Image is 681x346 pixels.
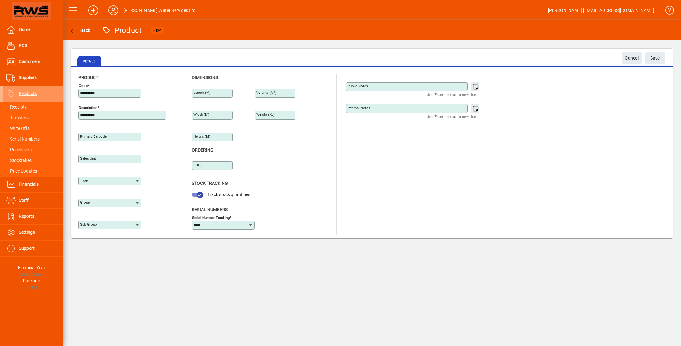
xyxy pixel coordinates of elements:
[3,241,63,256] a: Support
[19,43,27,48] span: POS
[650,53,660,63] span: ave
[19,182,39,187] span: Financials
[69,28,90,33] span: Back
[80,156,96,161] mat-label: Sales unit
[3,38,63,54] a: POS
[68,25,92,36] button: Back
[19,246,35,251] span: Support
[23,278,40,283] span: Package
[208,192,250,197] span: Track stock quantities
[6,158,32,163] span: Stocktakes
[79,105,97,110] mat-label: Description
[427,113,476,120] mat-hint: Use 'Enter' to start a new line
[625,53,639,63] span: Cancel
[6,136,40,141] span: Serial Numbers
[192,207,228,212] span: Serial Numbers
[548,5,654,15] div: [PERSON_NAME] [EMAIL_ADDRESS][DOMAIN_NAME]
[3,193,63,208] a: Staff
[3,54,63,70] a: Customers
[645,52,665,64] button: Save
[192,147,213,152] span: Ordering
[274,90,275,93] sup: 3
[3,102,63,112] a: Receipts
[3,225,63,240] a: Settings
[79,83,88,88] mat-label: Code
[193,112,209,117] mat-label: Width (m)
[80,200,90,205] mat-label: Group
[6,104,27,109] span: Receipts
[3,209,63,224] a: Reports
[19,27,30,32] span: Home
[348,106,370,110] mat-label: Internal Notes
[19,59,40,64] span: Customers
[3,155,63,166] a: Stocktakes
[80,178,88,183] mat-label: Type
[19,198,29,203] span: Staff
[153,29,161,33] span: NEW
[3,177,63,192] a: Financials
[622,52,642,64] button: Cancel
[80,222,97,226] mat-label: Sub group
[193,134,210,139] mat-label: Height (m)
[3,123,63,134] a: Write Offs
[103,5,123,16] button: Profile
[19,91,37,96] span: Products
[6,126,30,131] span: Write Offs
[3,166,63,176] a: Price Updates
[192,75,218,80] span: Dimensions
[3,144,63,155] a: Pricebooks
[3,134,63,144] a: Serial Numbers
[256,112,275,117] mat-label: Weight (Kg)
[661,1,673,22] a: Knowledge Base
[3,70,63,86] a: Suppliers
[3,22,63,38] a: Home
[192,181,228,186] span: Stock Tracking
[256,90,277,95] mat-label: Volume (m )
[6,168,37,173] span: Price Updates
[19,214,34,219] span: Reports
[123,5,196,15] div: [PERSON_NAME] Water Services Ltd
[80,134,107,139] mat-label: Primary barcode
[78,75,98,80] span: Product
[6,147,32,152] span: Pricebooks
[19,230,35,235] span: Settings
[83,5,103,16] button: Add
[193,163,201,167] mat-label: EOQ
[6,115,29,120] span: Transfers
[18,265,45,270] span: Financial Year
[193,90,211,95] mat-label: Length (m)
[19,75,37,80] span: Suppliers
[348,84,368,88] mat-label: Public Notes
[77,56,101,66] span: Details
[102,25,142,35] div: Product
[63,25,97,36] app-page-header-button: Back
[650,56,653,61] span: S
[192,215,230,220] mat-label: Serial Number tracking
[427,91,476,98] mat-hint: Use 'Enter' to start a new line
[3,112,63,123] a: Transfers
